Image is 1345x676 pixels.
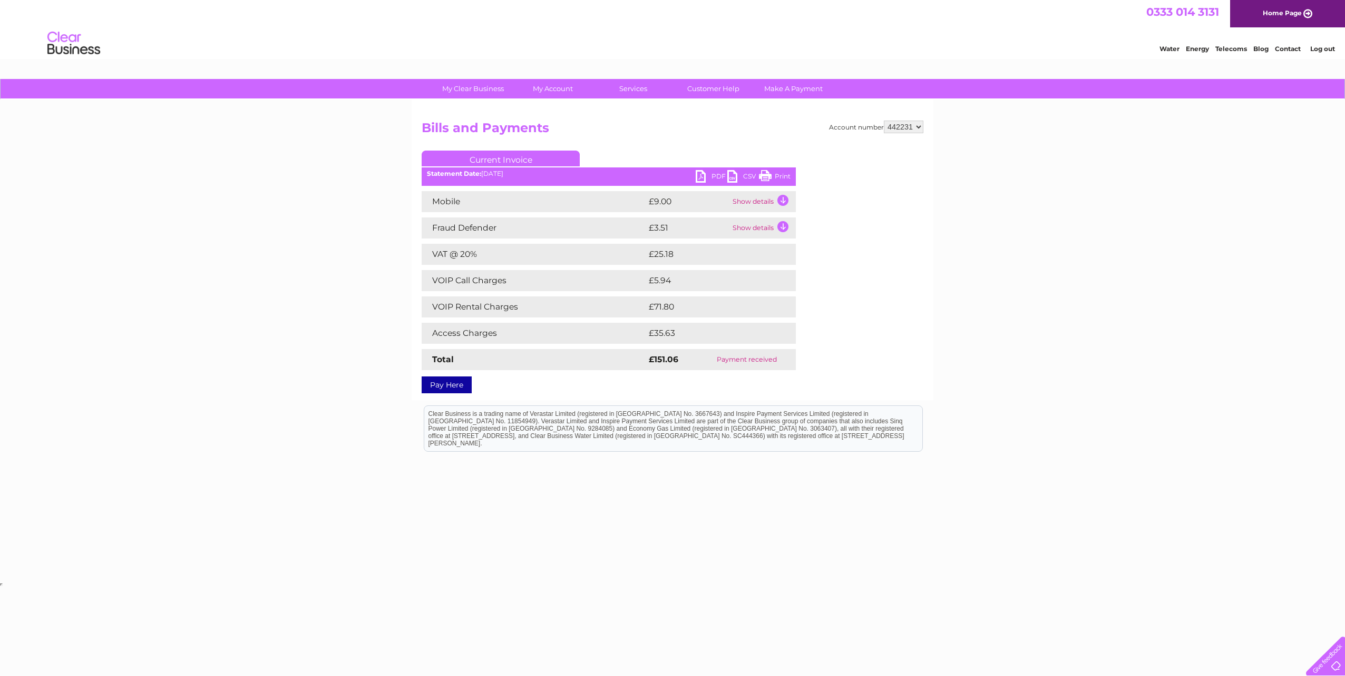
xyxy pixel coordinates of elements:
div: [DATE] [422,170,796,177]
td: VOIP Call Charges [422,270,646,291]
b: Statement Date: [427,170,481,177]
td: £5.94 [646,270,772,291]
strong: Total [432,354,454,364]
a: Customer Help [670,79,757,98]
td: VAT @ 20% [422,244,646,265]
td: £71.80 [646,296,774,317]
a: Energy [1186,45,1209,53]
div: Account number [829,121,923,133]
td: Access Charges [422,323,646,344]
a: Water [1159,45,1180,53]
a: Contact [1275,45,1301,53]
a: Blog [1253,45,1269,53]
a: Services [590,79,677,98]
a: 0333 014 3131 [1146,5,1219,18]
td: £25.18 [646,244,774,265]
a: My Clear Business [430,79,516,98]
strong: £151.06 [649,354,678,364]
td: £35.63 [646,323,774,344]
a: My Account [510,79,597,98]
td: Show details [730,217,796,238]
a: CSV [727,170,759,185]
a: PDF [696,170,727,185]
td: VOIP Rental Charges [422,296,646,317]
h2: Bills and Payments [422,121,923,141]
td: Show details [730,191,796,212]
img: logo.png [47,27,101,59]
a: Current Invoice [422,151,580,166]
a: Telecoms [1215,45,1247,53]
td: £3.51 [646,217,730,238]
a: Log out [1310,45,1335,53]
td: Fraud Defender [422,217,646,238]
a: Pay Here [422,376,472,393]
a: Print [759,170,791,185]
td: £9.00 [646,191,730,212]
div: Clear Business is a trading name of Verastar Limited (registered in [GEOGRAPHIC_DATA] No. 3667643... [424,6,922,51]
td: Payment received [698,349,796,370]
td: Mobile [422,191,646,212]
a: Make A Payment [750,79,837,98]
